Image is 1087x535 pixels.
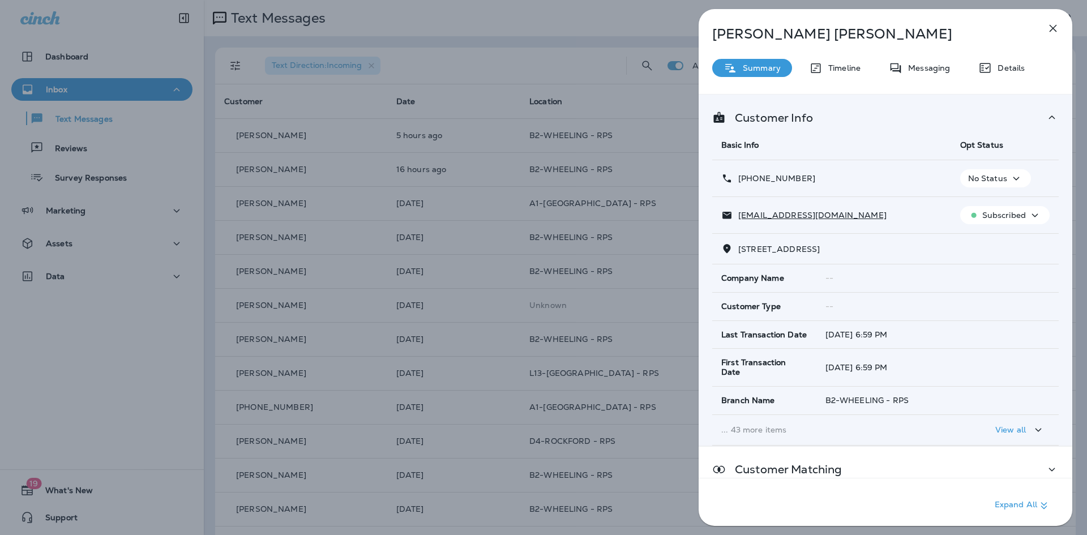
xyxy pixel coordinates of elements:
[990,495,1055,516] button: Expand All
[721,358,807,377] span: First Transaction Date
[825,301,833,311] span: --
[995,425,1026,434] p: View all
[992,63,1025,72] p: Details
[733,174,815,183] p: [PHONE_NUMBER]
[960,169,1031,187] button: No Status
[995,499,1051,512] p: Expand All
[982,211,1026,220] p: Subscribed
[721,273,784,283] span: Company Name
[825,395,909,405] span: B2-WHEELING - RPS
[825,362,888,373] span: [DATE] 6:59 PM
[825,273,833,283] span: --
[960,206,1050,224] button: Subscribed
[823,63,861,72] p: Timeline
[721,396,775,405] span: Branch Name
[991,420,1050,440] button: View all
[721,302,781,311] span: Customer Type
[726,113,813,122] p: Customer Info
[712,26,1021,42] p: [PERSON_NAME] [PERSON_NAME]
[968,174,1007,183] p: No Status
[738,244,820,254] span: [STREET_ADDRESS]
[902,63,950,72] p: Messaging
[721,425,942,434] p: ... 43 more items
[721,140,759,150] span: Basic Info
[733,211,887,220] p: [EMAIL_ADDRESS][DOMAIN_NAME]
[721,330,807,340] span: Last Transaction Date
[960,140,1003,150] span: Opt Status
[737,63,781,72] p: Summary
[726,465,842,474] p: Customer Matching
[825,329,888,340] span: [DATE] 6:59 PM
